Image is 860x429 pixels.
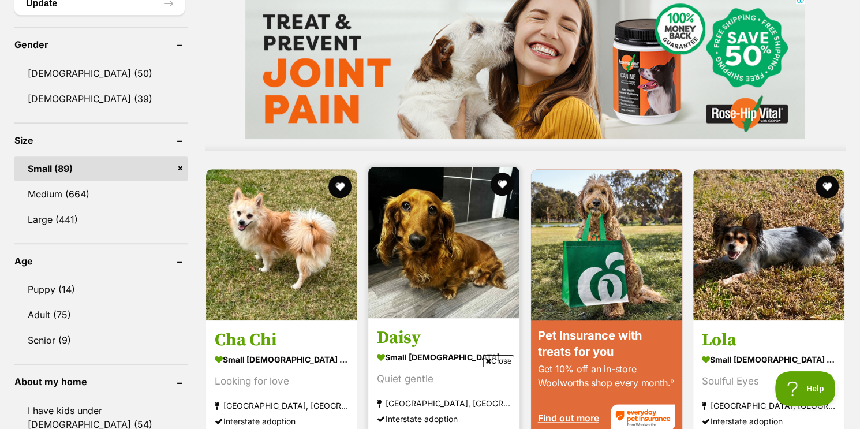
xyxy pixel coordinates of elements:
header: Size [14,135,188,146]
h3: Lola [702,329,836,350]
strong: small [DEMOGRAPHIC_DATA] Dog [702,350,836,367]
header: About my home [14,376,188,387]
a: Medium (664) [14,182,188,206]
div: Soulful Eyes [702,373,836,389]
div: Interstate adoption [215,413,349,428]
button: favourite [491,173,514,196]
div: Looking for love [215,373,349,389]
div: Interstate adoption [702,413,836,428]
header: Age [14,256,188,266]
img: Daisy - Dachshund (Miniature Long Haired) Dog [368,167,519,318]
strong: small [DEMOGRAPHIC_DATA] Dog [215,350,349,367]
button: favourite [328,175,352,198]
strong: [GEOGRAPHIC_DATA], [GEOGRAPHIC_DATA] [702,397,836,413]
a: [DEMOGRAPHIC_DATA] (50) [14,61,188,85]
a: Senior (9) [14,328,188,352]
a: Small (89) [14,156,188,181]
iframe: Help Scout Beacon - Open [775,371,837,406]
button: favourite [816,175,839,198]
h3: Cha Chi [215,329,349,350]
strong: [GEOGRAPHIC_DATA], [GEOGRAPHIC_DATA] [215,397,349,413]
a: [DEMOGRAPHIC_DATA] (39) [14,87,188,111]
header: Gender [14,39,188,50]
span: Close [483,355,514,367]
strong: small [DEMOGRAPHIC_DATA] Dog [377,348,511,365]
img: Lola - Chihuahua (Long Coat) Dog [693,169,844,320]
img: Cha Chi - Chihuahua (Long Coat) x Pomeranian Dog [206,169,357,320]
iframe: Advertisement [220,371,640,423]
a: Adult (75) [14,303,188,327]
a: Puppy (14) [14,277,188,301]
a: Large (441) [14,207,188,232]
h3: Daisy [377,326,511,348]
